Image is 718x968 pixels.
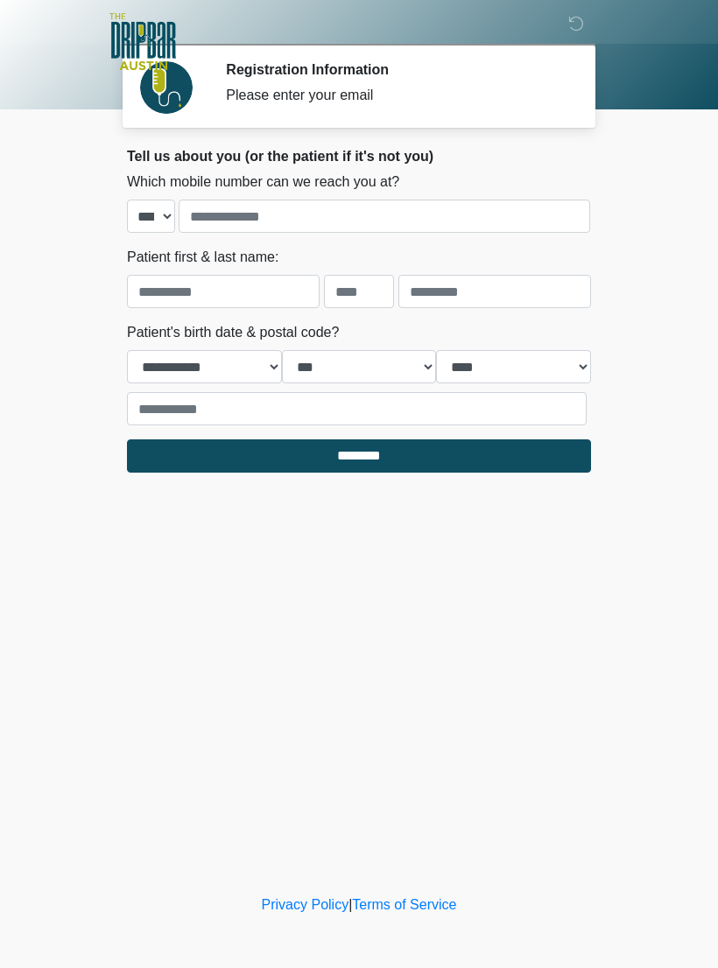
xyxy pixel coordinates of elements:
[127,247,278,268] label: Patient first & last name:
[127,172,399,193] label: Which mobile number can we reach you at?
[140,61,193,114] img: Agent Avatar
[226,85,565,106] div: Please enter your email
[127,148,591,165] h2: Tell us about you (or the patient if it's not you)
[262,897,349,912] a: Privacy Policy
[352,897,456,912] a: Terms of Service
[348,897,352,912] a: |
[109,13,176,70] img: The DRIPBaR - Austin The Domain Logo
[127,322,339,343] label: Patient's birth date & postal code?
